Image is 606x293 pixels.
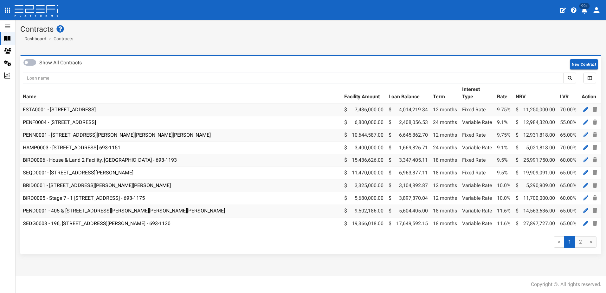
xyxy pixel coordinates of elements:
td: 2,408,056.53 [386,116,430,129]
td: 12,984,320.00 [513,116,558,129]
a: Delete Contract [591,194,599,202]
a: Delete Contract [591,156,599,164]
td: 18 months [430,205,460,217]
td: 5,021,818.00 [513,141,558,154]
td: 11,250,000.00 [513,103,558,116]
td: 18 months [430,167,460,179]
td: Variable Rate [460,217,494,230]
td: 60.00% [558,192,579,205]
td: 14,563,636.00 [513,205,558,217]
td: 65.00% [558,167,579,179]
input: Loan name [23,73,564,83]
th: Interest Type [460,83,494,103]
td: 10.0% [494,192,513,205]
td: 6,800,000.00 [342,116,386,129]
td: 65.00% [558,217,579,230]
a: PENF0004 - [STREET_ADDRESS] [23,119,96,125]
td: 12 months [430,179,460,192]
td: 11.6% [494,205,513,217]
td: Variable Rate [460,179,494,192]
label: Show All Contracts [39,59,82,67]
a: PEND0001 - 405 & [STREET_ADDRESS][PERSON_NAME][PERSON_NAME][PERSON_NAME] [23,208,225,214]
td: 6,645,862.70 [386,129,430,141]
td: 12,931,818.00 [513,129,558,141]
td: Fixed Rate [460,129,494,141]
a: Delete Contract [591,118,599,126]
td: 4,014,219.34 [386,103,430,116]
td: 3,400,000.00 [342,141,386,154]
td: 65.00% [558,179,579,192]
td: 10,644,587.00 [342,129,386,141]
td: 5,290,909.00 [513,179,558,192]
td: 27,897,727.00 [513,217,558,230]
td: 17,649,592.15 [386,217,430,230]
td: 65.00% [558,129,579,141]
a: » [586,236,596,248]
th: Term [430,83,460,103]
td: 60.00% [558,154,579,167]
a: 2 [575,236,586,248]
th: Facility Amount [342,83,386,103]
td: 9,502,186.00 [342,205,386,217]
td: 9.1% [494,116,513,129]
th: Action [579,83,601,103]
button: New Contract [570,59,598,69]
a: BIRD0006 - House & Land 2 Facility, [GEOGRAPHIC_DATA] - 693-1193 [23,157,177,163]
td: 18 months [430,217,460,230]
td: 9.75% [494,103,513,116]
td: 3,104,892.87 [386,179,430,192]
td: 6,963,877.11 [386,167,430,179]
th: LVR [558,83,579,103]
a: Delete Contract [591,144,599,152]
td: 24 months [430,141,460,154]
td: Fixed Rate [460,154,494,167]
a: BRID0001 - [STREET_ADDRESS][PERSON_NAME][PERSON_NAME] [23,182,171,188]
a: ESTA0001 - [STREET_ADDRESS] [23,107,96,113]
a: Delete Contract [591,181,599,189]
td: 65.00% [558,205,579,217]
span: Dashboard [22,36,46,41]
td: 24 months [430,116,460,129]
td: Variable Rate [460,192,494,205]
td: Variable Rate [460,116,494,129]
span: 1 [564,236,575,248]
td: 15,436,626.00 [342,154,386,167]
th: NRV [513,83,558,103]
td: Variable Rate [460,141,494,154]
td: 3,897,370.04 [386,192,430,205]
a: Dashboard [22,36,46,42]
a: SEDG0003 - 196, [STREET_ADDRESS][PERSON_NAME] - 693-1130 [23,220,171,226]
td: 3,347,405.11 [386,154,430,167]
td: 10.0% [494,179,513,192]
td: 9.1% [494,141,513,154]
td: 3,325,000.00 [342,179,386,192]
td: 9.5% [494,167,513,179]
a: Delete Contract [591,106,599,114]
td: 70.00% [558,103,579,116]
td: 55.00% [558,116,579,129]
td: 11,700,000.00 [513,192,558,205]
div: Copyright ©. All rights reserved. [531,281,601,288]
td: 12 months [430,129,460,141]
th: Rate [494,83,513,103]
td: Fixed Rate [460,103,494,116]
th: Name [20,83,342,103]
a: BIRD0005 - Stage 7 - 1 [STREET_ADDRESS] - 693-1175 [23,195,145,201]
td: 5,604,405.00 [386,205,430,217]
td: 11.6% [494,217,513,230]
a: PENN0001 - [STREET_ADDRESS][PERSON_NAME][PERSON_NAME][PERSON_NAME] [23,132,211,138]
h1: Contracts [20,25,601,33]
td: 12 months [430,192,460,205]
td: 25,991,750.00 [513,154,558,167]
td: 9.5% [494,154,513,167]
td: 11,470,000.00 [342,167,386,179]
td: Fixed Rate [460,167,494,179]
a: Delete Contract [591,131,599,139]
td: 70.00% [558,141,579,154]
td: 5,680,000.00 [342,192,386,205]
td: 1,669,826.71 [386,141,430,154]
th: Loan Balance [386,83,430,103]
li: Contracts [47,36,73,42]
td: 7,436,000.00 [342,103,386,116]
a: Delete Contract [591,219,599,227]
